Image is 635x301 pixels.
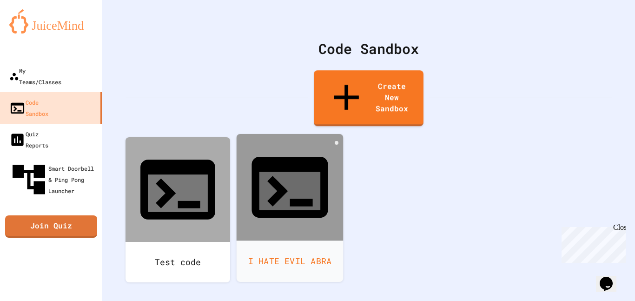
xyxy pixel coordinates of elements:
[5,215,97,238] a: Join Quiz
[9,160,99,199] div: Smart Doorbell & Ping Pong Launcher
[558,223,626,263] iframe: chat widget
[237,241,344,282] div: I HATE EVIL ABRA
[9,97,48,119] div: Code Sandbox
[237,134,344,282] a: I HATE EVIL ABRA
[314,70,423,126] a: Create New Sandbox
[9,9,93,33] img: logo-orange.svg
[9,65,61,87] div: My Teams/Classes
[4,4,64,59] div: Chat with us now!Close
[9,128,48,151] div: Quiz Reports
[596,264,626,292] iframe: chat widget
[126,38,612,59] div: Code Sandbox
[126,242,230,282] div: Test code
[126,137,230,282] a: Test code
